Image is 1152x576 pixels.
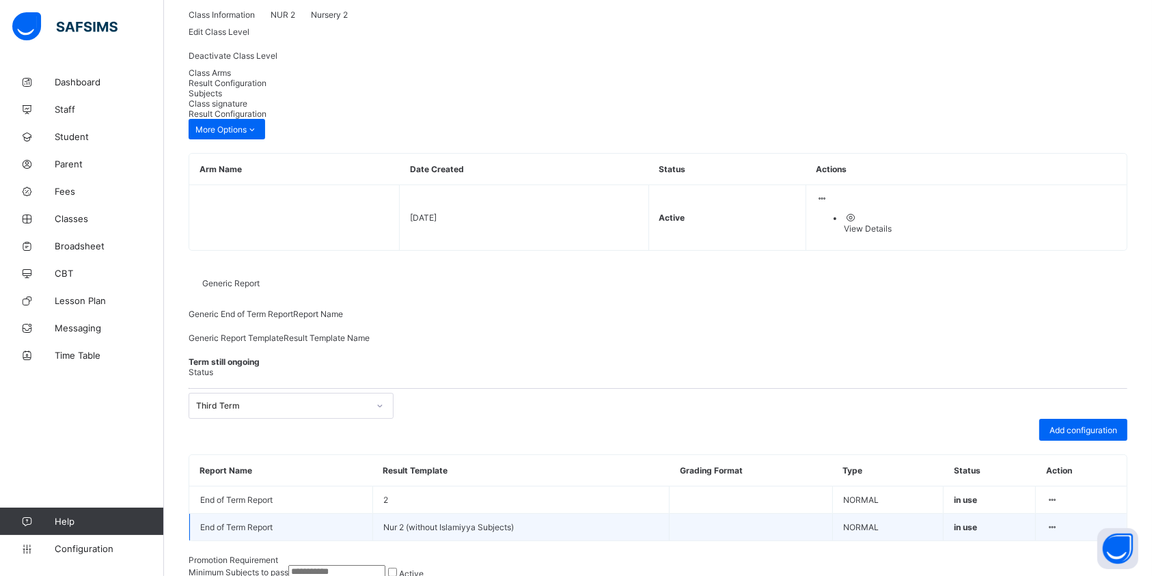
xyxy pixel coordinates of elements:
[12,12,118,41] img: safsims
[195,124,258,135] span: More Options
[806,154,1127,185] th: Actions
[189,357,260,367] span: Term still ongoing
[189,367,213,377] span: Status
[55,159,164,169] span: Parent
[1097,528,1138,569] button: Open asap
[844,223,1116,234] div: View Details
[189,98,247,109] span: Class signature
[189,78,266,88] span: Result Configuration
[400,185,648,251] td: [DATE]
[189,109,266,119] span: Result Configuration
[189,555,278,565] span: Promotion Requirement
[954,522,977,532] span: in use
[55,186,164,197] span: Fees
[648,154,806,185] th: Status
[189,333,284,343] span: Generic Report Template
[190,514,373,541] td: End of Term Report
[189,51,277,61] span: Deactivate Class Level
[1050,425,1117,435] span: Add configuration
[400,154,648,185] th: Date Created
[293,309,343,319] span: Report Name
[189,309,293,319] span: Generic End of Term Report
[55,295,164,306] span: Lesson Plan
[284,333,370,343] span: Result Template Name
[670,455,833,486] th: Grading Format
[55,77,164,87] span: Dashboard
[55,350,164,361] span: Time Table
[190,486,373,514] td: End of Term Report
[189,10,257,20] span: Class Information
[189,68,231,78] span: Class Arms
[190,154,400,185] th: Arm Name
[55,543,163,554] span: Configuration
[189,27,249,37] span: Edit Class Level
[55,241,164,251] span: Broadsheet
[833,514,944,541] td: NORMAL
[55,268,164,279] span: CBT
[954,495,977,505] span: in use
[55,213,164,224] span: Classes
[309,10,348,20] span: Nursery 2
[373,514,670,541] td: Nur 2 (without Islamiyya Subjects)
[659,212,685,223] span: Active
[373,486,670,514] td: 2
[55,323,164,333] span: Messaging
[55,104,164,115] span: Staff
[833,455,944,486] th: Type
[944,455,1036,486] th: Status
[833,486,944,514] td: NORMAL
[55,516,163,527] span: Help
[55,131,164,142] span: Student
[271,10,295,20] span: NUR 2
[190,455,373,486] th: Report Name
[373,455,670,486] th: Result Template
[196,401,368,411] div: Third Term
[189,88,222,98] span: Subjects
[1036,455,1127,486] th: Action
[202,278,260,288] span: Generic Report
